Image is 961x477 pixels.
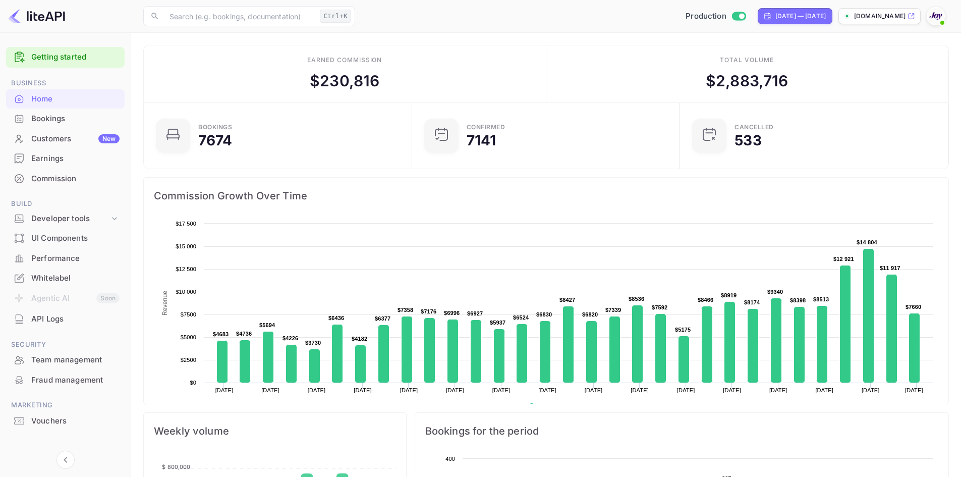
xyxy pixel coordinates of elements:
[6,109,125,129] div: Bookings
[215,387,234,393] text: [DATE]
[744,299,760,305] text: $8174
[906,304,921,310] text: $7660
[181,311,196,317] text: $7500
[307,56,382,65] div: Earned commission
[31,173,120,185] div: Commission
[213,331,229,337] text: $4683
[31,313,120,325] div: API Logs
[6,249,125,269] div: Performance
[6,309,125,328] a: API Logs
[31,253,120,264] div: Performance
[6,339,125,350] span: Security
[721,292,737,298] text: $8919
[31,51,120,63] a: Getting started
[31,113,120,125] div: Bookings
[775,12,826,21] div: [DATE] — [DATE]
[6,198,125,209] span: Build
[734,133,761,147] div: 533
[6,129,125,148] a: CustomersNew
[154,188,938,204] span: Commission Growth Over Time
[176,221,196,227] text: $17 500
[6,149,125,169] div: Earnings
[6,269,125,287] a: Whitelabel
[6,47,125,68] div: Getting started
[162,463,190,470] tspan: $ 800,000
[308,387,326,393] text: [DATE]
[758,8,832,24] div: Click to change the date range period
[176,243,196,249] text: $15 000
[190,380,196,386] text: $0
[677,387,695,393] text: [DATE]
[490,320,505,326] text: $5937
[675,327,691,333] text: $5175
[492,387,511,393] text: [DATE]
[31,93,120,105] div: Home
[6,350,125,370] div: Team management
[56,451,75,469] button: Collapse navigation
[6,129,125,149] div: CustomersNew
[880,265,900,271] text: $11 917
[467,133,496,147] div: 7141
[176,289,196,295] text: $10 000
[398,307,413,313] text: $7358
[400,387,418,393] text: [DATE]
[833,256,854,262] text: $12 921
[6,309,125,329] div: API Logs
[6,350,125,369] a: Team management
[790,297,806,303] text: $8398
[513,314,529,321] text: $6524
[320,10,351,23] div: Ctrl+K
[769,387,787,393] text: [DATE]
[652,304,667,310] text: $7592
[282,335,298,341] text: $4226
[734,124,774,130] div: CANCELLED
[176,266,196,272] text: $12 500
[425,423,938,439] span: Bookings for the period
[305,340,321,346] text: $3730
[538,403,564,410] text: Revenue
[467,310,483,316] text: $6927
[6,370,125,390] div: Fraud management
[6,149,125,168] a: Earnings
[815,387,833,393] text: [DATE]
[538,387,556,393] text: [DATE]
[198,133,233,147] div: 7674
[31,213,109,225] div: Developer tools
[445,456,455,462] text: 400
[6,89,125,108] a: Home
[161,291,168,315] text: Revenue
[6,169,125,188] a: Commission
[31,273,120,284] div: Whitelabel
[261,387,279,393] text: [DATE]
[813,296,829,302] text: $8513
[6,411,125,431] div: Vouchers
[6,370,125,389] a: Fraud management
[236,331,252,337] text: $4736
[585,387,603,393] text: [DATE]
[862,387,880,393] text: [DATE]
[6,229,125,248] div: UI Components
[536,311,552,317] text: $6830
[444,310,460,316] text: $6996
[6,411,125,430] a: Vouchers
[446,387,464,393] text: [DATE]
[375,315,390,322] text: $6377
[6,89,125,109] div: Home
[8,8,65,24] img: LiteAPI logo
[905,387,923,393] text: [DATE]
[6,249,125,268] a: Performance
[605,307,621,313] text: $7339
[98,134,120,143] div: New
[6,229,125,247] a: UI Components
[328,315,344,321] text: $6436
[181,334,196,340] text: $5000
[31,233,120,244] div: UI Components
[31,133,120,145] div: Customers
[6,210,125,228] div: Developer tools
[163,6,316,26] input: Search (e.g. bookings, documentation)
[928,8,944,24] img: With Joy
[31,375,120,386] div: Fraud management
[259,322,275,328] text: $5694
[198,124,232,130] div: Bookings
[631,387,649,393] text: [DATE]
